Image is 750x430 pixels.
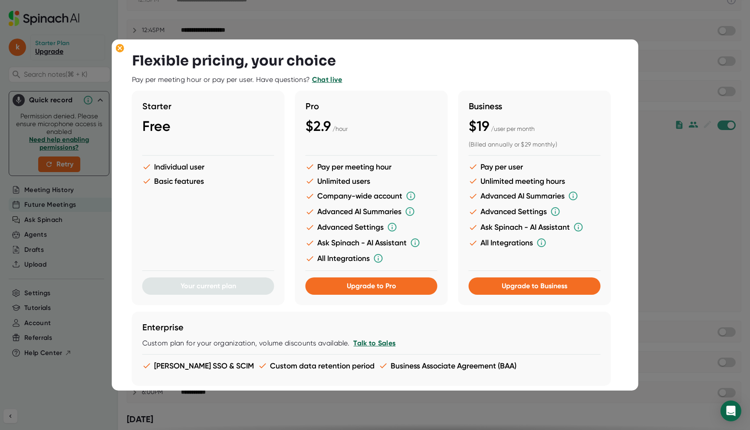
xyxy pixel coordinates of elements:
span: / hour [332,125,348,132]
button: Your current plan [142,277,274,295]
li: Ask Spinach - AI Assistant [306,238,437,248]
li: Advanced Settings [469,206,601,217]
li: Company-wide account [306,191,437,201]
div: (Billed annually or $29 monthly) [469,141,601,149]
li: Basic features [142,176,274,186]
span: $19 [469,118,489,134]
span: Upgrade to Pro [347,282,396,290]
li: Custom data retention period [258,361,375,370]
h3: Pro [306,101,437,111]
div: Custom plan for your organization, volume discounts available. [142,339,601,348]
div: Pay per meeting hour or pay per user. Have questions? [132,75,342,84]
li: Business Associate Agreement (BAA) [379,361,516,370]
li: [PERSON_NAME] SSO & SCIM [142,361,254,370]
li: Unlimited users [306,176,437,186]
span: Free [142,118,171,134]
li: Unlimited meeting hours [469,176,601,186]
h3: Starter [142,101,274,111]
button: Upgrade to Pro [306,277,437,295]
li: Advanced AI Summaries [306,206,437,217]
li: Advanced AI Summaries [469,191,601,201]
button: Upgrade to Business [469,277,601,295]
a: Talk to Sales [353,339,395,347]
li: Ask Spinach - AI Assistant [469,222,601,232]
li: All Integrations [306,253,437,264]
li: Pay per meeting hour [306,162,437,171]
h3: Business [469,101,601,111]
li: Pay per user [469,162,601,171]
li: Individual user [142,162,274,171]
li: All Integrations [469,238,601,248]
h3: Flexible pricing, your choice [132,52,336,69]
a: Chat live [312,75,342,84]
span: / user per month [491,125,535,132]
span: $2.9 [306,118,331,134]
span: Upgrade to Business [502,282,567,290]
span: Your current plan [181,282,236,290]
div: Open Intercom Messenger [720,401,741,421]
h3: Enterprise [142,322,601,332]
li: Advanced Settings [306,222,437,232]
